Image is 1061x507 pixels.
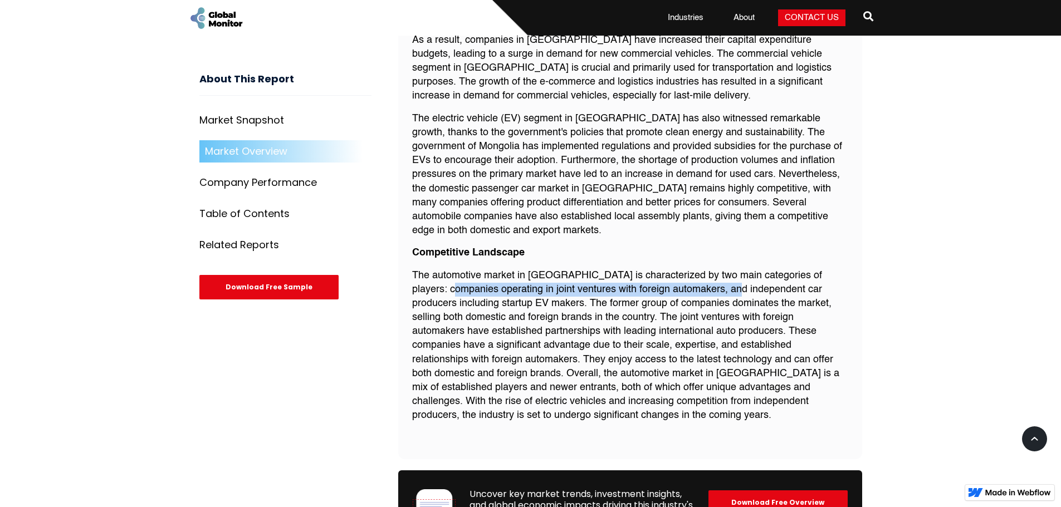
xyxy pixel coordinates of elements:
[863,8,873,24] span: 
[199,209,290,220] div: Table of Contents
[412,112,848,238] p: The electric vehicle (EV) segment in [GEOGRAPHIC_DATA] has also witnessed remarkable growth, than...
[778,9,845,26] a: Contact Us
[412,269,848,423] p: The automotive market in [GEOGRAPHIC_DATA] is characterized by two main categories of players: co...
[199,172,371,194] a: Company Performance
[199,110,371,132] a: Market Snapshot
[199,234,371,257] a: Related Reports
[863,7,873,29] a: 
[412,248,525,258] strong: Competitive Landscape
[199,73,371,96] h3: About This Report
[199,275,339,300] div: Download Free Sample
[661,12,710,23] a: Industries
[188,6,244,31] a: home
[199,203,371,225] a: Table of Contents
[199,240,279,251] div: Related Reports
[199,178,317,189] div: Company Performance
[205,146,287,157] div: Market Overview
[199,115,284,126] div: Market Snapshot
[985,489,1051,496] img: Made in Webflow
[199,141,371,163] a: Market Overview
[727,12,761,23] a: About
